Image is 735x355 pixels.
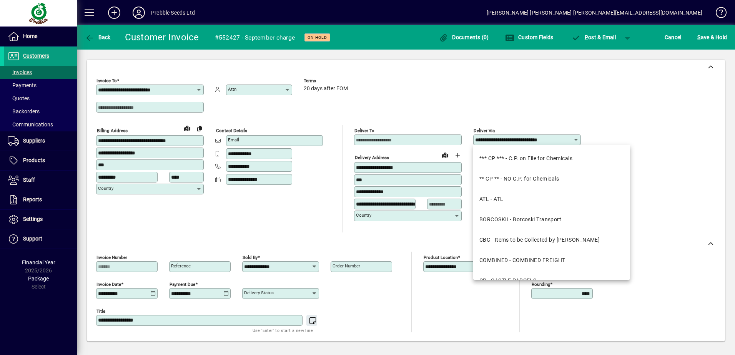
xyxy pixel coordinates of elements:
[28,275,49,282] span: Package
[23,196,42,202] span: Reports
[193,122,206,134] button: Copy to Delivery address
[695,30,729,44] button: Save & Hold
[669,340,708,354] button: Product
[697,31,727,43] span: ave & Hold
[96,309,105,314] mat-label: Title
[215,32,295,44] div: #552427 - September charge
[4,229,77,249] a: Support
[308,35,327,40] span: On hold
[304,78,350,83] span: Terms
[532,282,550,287] mat-label: Rounding
[181,122,193,134] a: View on map
[83,30,113,44] button: Back
[505,34,554,40] span: Custom Fields
[4,79,77,92] a: Payments
[23,236,42,242] span: Support
[4,105,77,118] a: Backorders
[673,341,704,353] span: Product
[437,30,491,44] button: Documents (0)
[4,190,77,209] a: Reports
[304,86,348,92] span: 20 days after EOM
[585,34,588,40] span: P
[4,151,77,170] a: Products
[571,34,616,40] span: ost & Email
[102,6,126,20] button: Add
[503,30,555,44] button: Custom Fields
[663,30,683,44] button: Cancel
[8,69,32,75] span: Invoices
[4,210,77,229] a: Settings
[4,92,77,105] a: Quotes
[228,86,236,92] mat-label: Attn
[8,108,40,114] span: Backorders
[479,175,559,183] div: ** CP ** - NO C.P. for Chemicals
[461,341,500,353] span: Product History
[23,53,49,59] span: Customers
[479,277,536,285] div: CP - CASTLE PARCELS
[479,216,561,224] div: BORCOSKII - Borcoski Transport
[333,263,360,269] mat-label: Order number
[96,282,121,287] mat-label: Invoice date
[473,250,630,270] mat-option: COMBINED - COMBINED FREIGHT
[96,78,117,83] mat-label: Invoice To
[126,6,151,20] button: Profile
[8,95,30,101] span: Quotes
[23,177,35,183] span: Staff
[23,157,45,163] span: Products
[439,149,451,161] a: View on map
[253,326,313,335] mat-hint: Use 'Enter' to start a new line
[473,209,630,230] mat-option: BORCOSKII - Borcoski Transport
[479,154,572,163] div: *** CP *** - C.P. on File for Chemicals
[23,216,43,222] span: Settings
[98,186,113,191] mat-label: Country
[4,171,77,190] a: Staff
[567,30,620,44] button: Post & Email
[4,27,77,46] a: Home
[474,128,495,133] mat-label: Deliver via
[354,128,374,133] mat-label: Deliver To
[479,195,503,203] div: ATL - ATL
[479,256,565,264] div: COMBINED - COMBINED FREIGHT
[23,33,37,39] span: Home
[665,31,682,43] span: Cancel
[4,66,77,79] a: Invoices
[473,148,630,169] mat-option: *** CP *** - C.P. on File for Chemicals
[458,340,503,354] button: Product History
[473,230,630,250] mat-option: CBC - Items to be Collected by Customer
[96,255,127,260] mat-label: Invoice number
[473,270,630,291] mat-option: CP - CASTLE PARCELS
[479,236,600,244] div: CBC - Items to be Collected by [PERSON_NAME]
[4,131,77,151] a: Suppliers
[424,255,458,260] mat-label: Product location
[151,7,195,19] div: Prebble Seeds Ltd
[85,34,111,40] span: Back
[473,189,630,209] mat-option: ATL - ATL
[171,263,191,269] mat-label: Reference
[356,212,371,218] mat-label: Country
[451,149,464,161] button: Choose address
[170,282,195,287] mat-label: Payment due
[8,121,53,128] span: Communications
[244,290,274,295] mat-label: Delivery status
[4,118,77,131] a: Communications
[125,31,199,43] div: Customer Invoice
[487,7,702,19] div: [PERSON_NAME] [PERSON_NAME] [PERSON_NAME][EMAIL_ADDRESS][DOMAIN_NAME]
[77,30,119,44] app-page-header-button: Back
[243,255,258,260] mat-label: Sold by
[710,2,725,27] a: Knowledge Base
[23,138,45,144] span: Suppliers
[228,137,239,143] mat-label: Email
[439,34,489,40] span: Documents (0)
[8,82,37,88] span: Payments
[697,34,700,40] span: S
[473,169,630,189] mat-option: ** CP ** - NO C.P. for Chemicals
[22,259,55,265] span: Financial Year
